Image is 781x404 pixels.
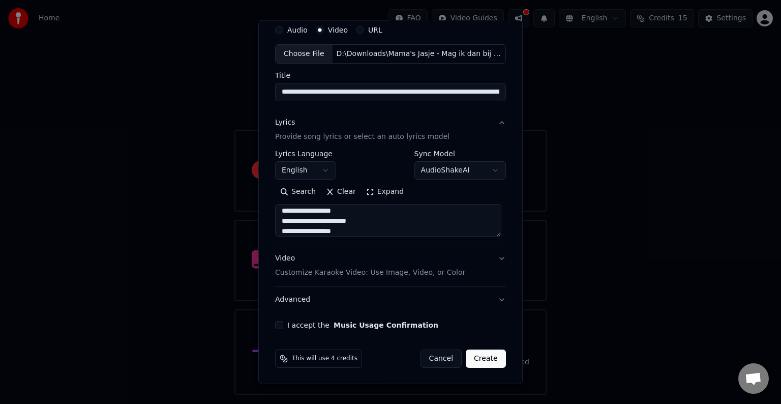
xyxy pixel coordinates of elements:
[287,26,308,34] label: Audio
[334,322,438,329] button: I accept the
[275,150,506,245] div: LyricsProvide song lyrics or select an auto lyrics model
[275,72,506,79] label: Title
[368,26,382,34] label: URL
[275,253,465,278] div: Video
[414,150,506,157] label: Sync Model
[275,132,449,142] p: Provide song lyrics or select an auto lyrics model
[333,49,505,59] div: D:\Downloads\Mama's Jasje - Mag ik dan bij jou - Joe FM - Mama's Jasje Official (720p, h264, yout...
[321,184,361,200] button: Clear
[275,184,321,200] button: Search
[275,245,506,286] button: VideoCustomize Karaoke Video: Use Image, Video, or Color
[420,350,462,368] button: Cancel
[328,26,348,34] label: Video
[275,109,506,150] button: LyricsProvide song lyrics or select an auto lyrics model
[287,322,438,329] label: I accept the
[275,118,295,128] div: Lyrics
[275,286,506,313] button: Advanced
[292,355,357,363] span: This will use 4 credits
[466,350,506,368] button: Create
[276,45,333,63] div: Choose File
[361,184,409,200] button: Expand
[275,268,465,278] p: Customize Karaoke Video: Use Image, Video, or Color
[275,150,336,157] label: Lyrics Language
